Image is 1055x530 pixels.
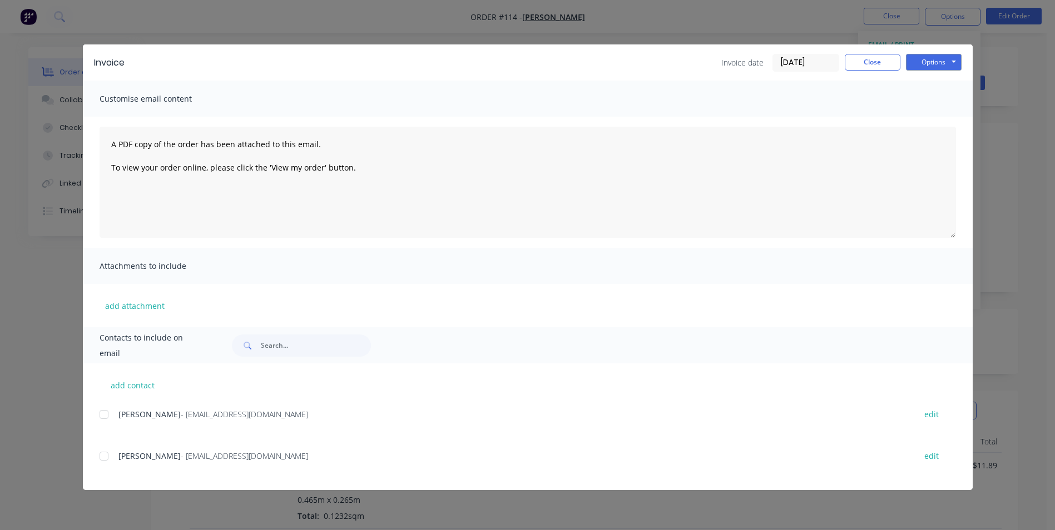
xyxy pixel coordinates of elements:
button: edit [918,448,945,463]
span: - [EMAIL_ADDRESS][DOMAIN_NAME] [181,409,308,419]
button: add attachment [100,297,170,314]
button: Options [906,54,962,71]
button: Close [845,54,900,71]
span: [PERSON_NAME] [118,409,181,419]
span: Customise email content [100,91,222,107]
div: Invoice [94,56,125,69]
span: Attachments to include [100,258,222,274]
textarea: A PDF copy of the order has been attached to this email. To view your order online, please click ... [100,127,956,238]
span: Contacts to include on email [100,330,205,361]
span: Invoice date [721,57,764,68]
button: add contact [100,377,166,393]
span: - [EMAIL_ADDRESS][DOMAIN_NAME] [181,451,308,461]
input: Search... [261,334,371,357]
span: [PERSON_NAME] [118,451,181,461]
button: edit [918,407,945,422]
